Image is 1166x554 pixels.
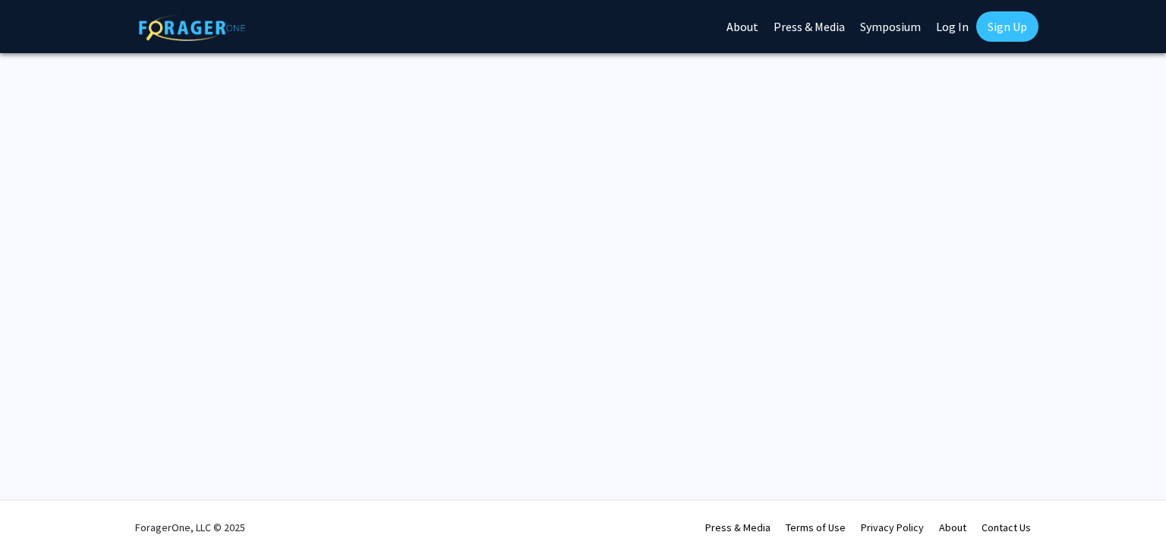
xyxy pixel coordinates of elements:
[976,11,1038,42] a: Sign Up
[861,521,924,534] a: Privacy Policy
[786,521,846,534] a: Terms of Use
[939,521,966,534] a: About
[705,521,771,534] a: Press & Media
[982,521,1031,534] a: Contact Us
[139,14,245,41] img: ForagerOne Logo
[135,501,245,554] div: ForagerOne, LLC © 2025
